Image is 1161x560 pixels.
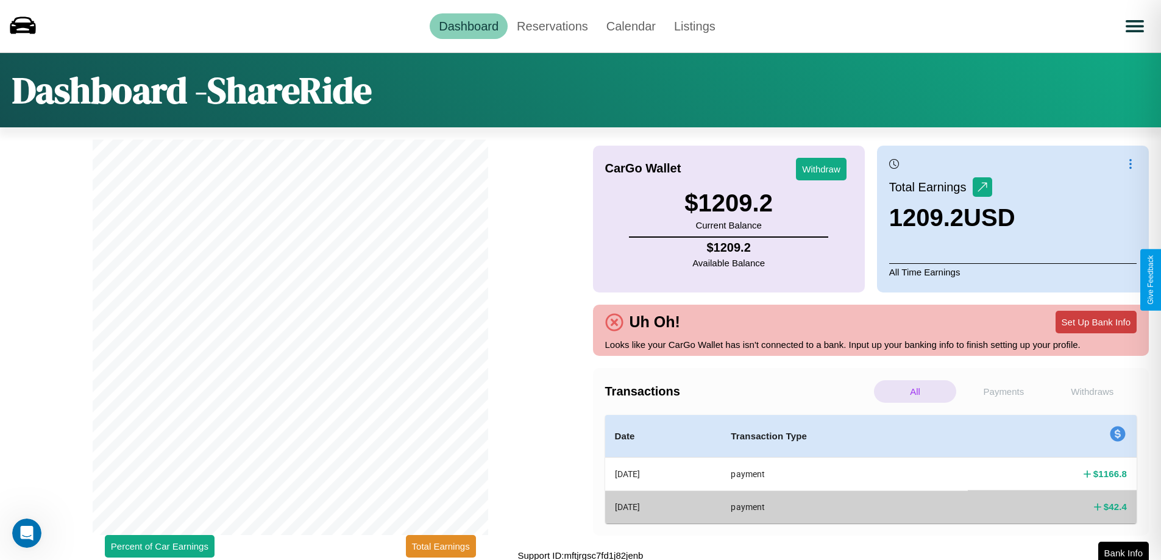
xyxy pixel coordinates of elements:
[430,13,508,39] a: Dashboard
[874,380,956,403] p: All
[623,313,686,331] h4: Uh Oh!
[684,217,773,233] p: Current Balance
[406,535,476,558] button: Total Earnings
[721,491,968,523] th: payment
[889,263,1137,280] p: All Time Earnings
[1146,255,1155,305] div: Give Feedback
[605,458,722,491] th: [DATE]
[962,380,1045,403] p: Payments
[1118,9,1152,43] button: Open menu
[615,429,712,444] h4: Date
[665,13,725,39] a: Listings
[605,385,871,399] h4: Transactions
[105,535,215,558] button: Percent of Car Earnings
[12,519,41,548] iframe: Intercom live chat
[1056,311,1137,333] button: Set Up Bank Info
[1104,500,1127,513] h4: $ 42.4
[692,255,765,271] p: Available Balance
[605,491,722,523] th: [DATE]
[889,204,1015,232] h3: 1209.2 USD
[605,415,1137,523] table: simple table
[605,336,1137,353] p: Looks like your CarGo Wallet has isn't connected to a bank. Input up your banking info to finish ...
[796,158,847,180] button: Withdraw
[889,176,973,198] p: Total Earnings
[597,13,665,39] a: Calendar
[12,65,372,115] h1: Dashboard - ShareRide
[731,429,958,444] h4: Transaction Type
[605,161,681,175] h4: CarGo Wallet
[684,190,773,217] h3: $ 1209.2
[721,458,968,491] th: payment
[508,13,597,39] a: Reservations
[1093,467,1127,480] h4: $ 1166.8
[692,241,765,255] h4: $ 1209.2
[1051,380,1134,403] p: Withdraws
